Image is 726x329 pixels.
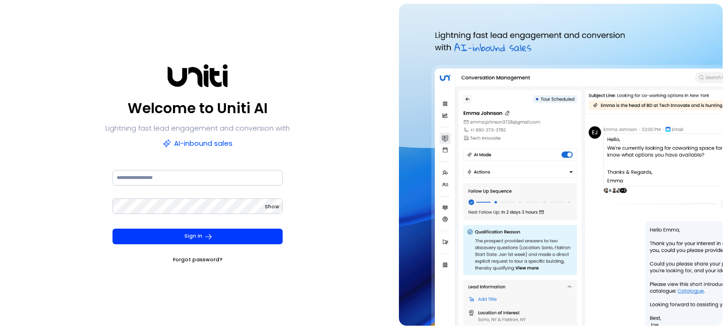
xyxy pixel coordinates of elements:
p: AI-inbound sales [163,137,233,150]
span: Show [265,203,279,210]
a: Forgot password? [173,255,223,265]
img: auth-hero.png [399,4,722,326]
button: Sign In [112,229,283,244]
p: Lightning fast lead engagement and conversion with [105,122,290,135]
p: Welcome to Uniti AI [128,97,268,120]
button: Show [265,202,279,212]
